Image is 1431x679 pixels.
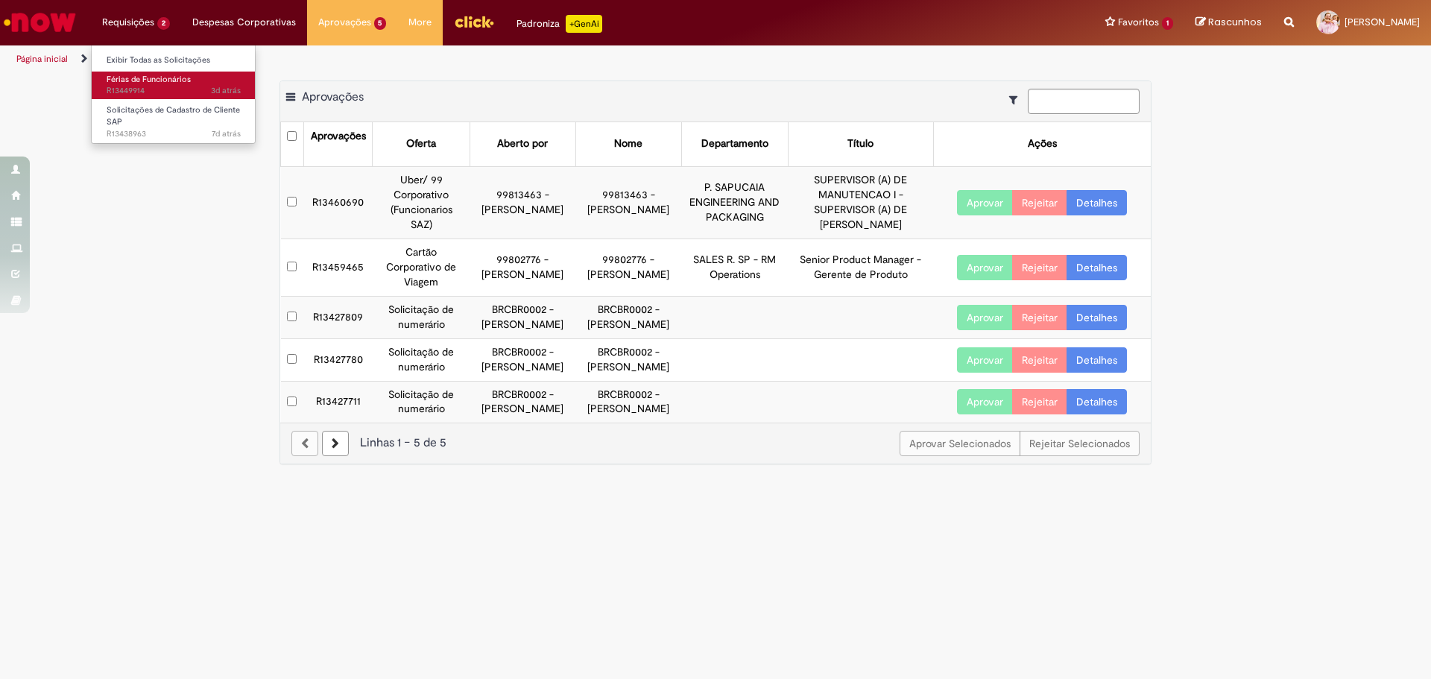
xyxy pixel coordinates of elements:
td: BRCBR0002 - [PERSON_NAME] [470,296,575,338]
td: 99813463 - [PERSON_NAME] [470,166,575,239]
button: Aprovar [957,305,1013,330]
a: Detalhes [1067,190,1127,215]
button: Aprovar [957,347,1013,373]
td: R13427780 [303,338,373,381]
a: Detalhes [1067,389,1127,414]
td: Senior Product Manager - Gerente de Produto [788,239,933,296]
a: Detalhes [1067,347,1127,373]
button: Aprovar [957,389,1013,414]
td: 99813463 - [PERSON_NAME] [575,166,681,239]
button: Rejeitar [1012,389,1067,414]
time: 22/08/2025 10:13:52 [212,128,241,139]
td: R13427711 [303,381,373,423]
td: Cartão Corporativo de Viagem [373,239,470,296]
td: BRCBR0002 - [PERSON_NAME] [470,381,575,423]
span: [PERSON_NAME] [1345,16,1420,28]
button: Rejeitar [1012,347,1067,373]
td: BRCBR0002 - [PERSON_NAME] [470,338,575,381]
span: Solicitações de Cadastro de Cliente SAP [107,104,240,127]
span: 5 [374,17,387,30]
img: ServiceNow [1,7,78,37]
td: R13427809 [303,296,373,338]
td: Solicitação de numerário [373,296,470,338]
button: Rejeitar [1012,255,1067,280]
i: Mostrar filtros para: Suas Solicitações [1009,95,1025,105]
button: Rejeitar [1012,190,1067,215]
td: P. SAPUCAIA ENGINEERING AND PACKAGING [681,166,788,239]
a: Exibir Todas as Solicitações [92,52,256,69]
div: Linhas 1 − 5 de 5 [291,435,1140,452]
span: 3d atrás [211,85,241,96]
span: More [408,15,432,30]
td: BRCBR0002 - [PERSON_NAME] [575,381,681,423]
button: Aprovar [957,190,1013,215]
td: BRCBR0002 - [PERSON_NAME] [575,296,681,338]
div: Nome [614,136,642,151]
time: 26/08/2025 17:20:35 [211,85,241,96]
td: SUPERVISOR (A) DE MANUTENCAO I - SUPERVISOR (A) DE [PERSON_NAME] [788,166,933,239]
a: Página inicial [16,53,68,65]
a: Aberto R13438963 : Solicitações de Cadastro de Cliente SAP [92,102,256,134]
span: Favoritos [1118,15,1159,30]
td: Solicitação de numerário [373,338,470,381]
ul: Requisições [91,45,256,144]
td: 99802776 - [PERSON_NAME] [470,239,575,296]
img: click_logo_yellow_360x200.png [454,10,494,33]
td: SALES R. SP - RM Operations [681,239,788,296]
td: 99802776 - [PERSON_NAME] [575,239,681,296]
a: Aberto R13449914 : Férias de Funcionários [92,72,256,99]
button: Aprovar [957,255,1013,280]
div: Aprovações [311,129,366,144]
td: BRCBR0002 - [PERSON_NAME] [575,338,681,381]
div: Oferta [406,136,436,151]
p: +GenAi [566,15,602,33]
span: R13438963 [107,128,241,140]
span: Rascunhos [1208,15,1262,29]
span: 7d atrás [212,128,241,139]
td: Uber/ 99 Corporativo (Funcionarios SAZ) [373,166,470,239]
span: R13449914 [107,85,241,97]
td: R13459465 [303,239,373,296]
span: Requisições [102,15,154,30]
a: Rascunhos [1195,16,1262,30]
span: Férias de Funcionários [107,74,191,85]
div: Ações [1028,136,1057,151]
a: Detalhes [1067,255,1127,280]
button: Rejeitar [1012,305,1067,330]
span: 1 [1162,17,1173,30]
td: Solicitação de numerário [373,381,470,423]
div: Título [847,136,874,151]
ul: Trilhas de página [11,45,943,73]
th: Aprovações [303,122,373,166]
div: Aberto por [497,136,548,151]
span: 2 [157,17,170,30]
a: Detalhes [1067,305,1127,330]
div: Padroniza [517,15,602,33]
td: R13460690 [303,166,373,239]
div: Departamento [701,136,768,151]
span: Aprovações [318,15,371,30]
span: Despesas Corporativas [192,15,296,30]
span: Aprovações [302,89,364,104]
